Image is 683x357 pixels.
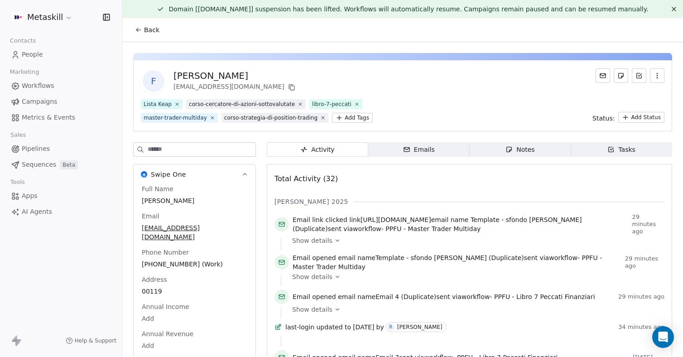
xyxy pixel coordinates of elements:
span: Add [142,341,247,350]
span: Apps [22,191,38,201]
img: Swipe One [141,171,147,178]
div: libro-7-peccati [312,100,351,108]
span: Show details [292,236,332,245]
span: Address [140,275,169,284]
span: Show details [292,305,332,314]
span: Beta [60,160,78,169]
span: 29 minutes ago [625,255,664,270]
span: 29 minutes ago [632,213,664,235]
span: People [22,50,43,59]
span: updated to [316,323,351,332]
span: Contacts [6,34,40,48]
span: Metaskill [27,11,63,23]
div: Lista Keap [144,100,172,108]
a: Workflows [7,78,115,93]
span: PPFU - Libro 7 Peccati Finanziari [494,293,595,300]
span: [PERSON_NAME] 2025 [274,197,348,206]
div: Tasks [607,145,635,154]
span: [URL][DOMAIN_NAME] [361,216,431,223]
div: R [389,323,392,331]
span: Swipe One [151,170,186,179]
button: Back [130,22,165,38]
span: Full Name [140,184,175,193]
span: [DATE] [353,323,374,332]
span: Help & Support [75,337,116,344]
span: Marketing [6,65,43,79]
span: Domain [[DOMAIN_NAME]] suspension has been lifted. Workflows will automatically resume. Campaigns... [168,5,648,13]
button: Add Status [618,112,664,123]
span: Total Activity (32) [274,174,338,183]
span: link email name sent via workflow - [293,215,628,233]
a: Campaigns [7,94,115,109]
span: Workflows [22,81,54,91]
span: last-login [285,323,314,332]
div: corso-cercatore-di-azioni-sottovalutate [189,100,295,108]
span: Campaigns [22,97,57,106]
div: [PERSON_NAME] [173,69,297,82]
span: Email link clicked [293,216,347,223]
span: Pipelines [22,144,50,154]
span: Back [144,25,159,34]
span: email name sent via workflow - [293,253,621,271]
div: [EMAIL_ADDRESS][DOMAIN_NAME] [173,82,297,93]
a: Show details [292,305,658,314]
div: Open Intercom Messenger [652,326,674,348]
a: People [7,47,115,62]
a: Apps [7,188,115,203]
a: Metrics & Events [7,110,115,125]
a: Show details [292,272,658,281]
div: corso-strategia-di-position-trading [224,114,317,122]
span: Annual Revenue [140,329,195,338]
span: Sales [6,128,30,142]
span: [PHONE_NUMBER] (Work) [142,260,247,269]
span: Template - sfondo [PERSON_NAME] (Duplicate) [375,254,524,261]
a: Help & Support [66,337,116,344]
span: [EMAIL_ADDRESS][DOMAIN_NAME] [142,223,247,241]
span: Tools [6,175,29,189]
span: [PERSON_NAME] [142,196,247,205]
div: Emails [403,145,435,154]
span: F [143,70,164,92]
div: Notes [505,145,534,154]
span: Email opened [293,254,336,261]
img: AVATAR%20METASKILL%20-%20Colori%20Positivo.png [13,12,24,23]
span: Email opened [293,293,336,300]
span: PPFU - Master Trader Multiday [385,225,481,232]
span: Metrics & Events [22,113,75,122]
a: Pipelines [7,141,115,156]
span: Add [142,314,247,323]
span: 00119 [142,287,247,296]
a: Show details [292,236,658,245]
span: Status: [592,114,615,123]
a: AI Agents [7,204,115,219]
div: master-trader-multiday [144,114,207,122]
span: Template - sfondo [PERSON_NAME] (Duplicate) [293,216,582,232]
span: by [376,323,384,332]
span: AI Agents [22,207,52,217]
span: Email [140,212,161,221]
button: Add Tags [332,113,373,123]
span: 29 minutes ago [618,293,664,300]
span: email name sent via workflow - [293,292,595,301]
span: Annual Income [140,302,191,311]
span: 34 minutes ago [618,323,664,331]
span: Phone Number [140,248,191,257]
span: Email 4 (Duplicate) [375,293,436,300]
a: SequencesBeta [7,157,115,172]
div: [PERSON_NAME] [397,324,443,330]
span: Show details [292,272,332,281]
span: Sequences [22,160,56,169]
button: Swipe OneSwipe One [134,164,255,184]
button: Metaskill [11,10,74,25]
